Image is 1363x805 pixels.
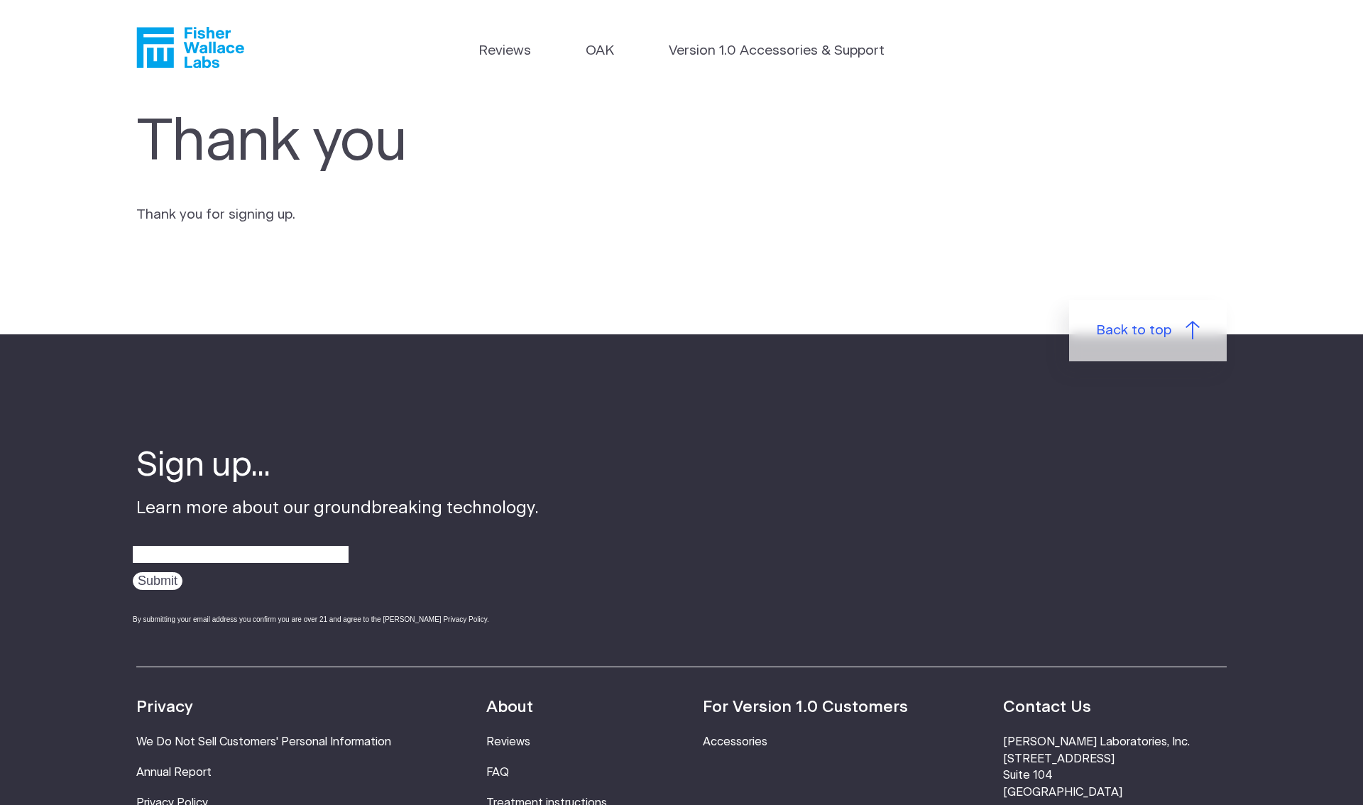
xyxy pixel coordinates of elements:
strong: About [486,699,533,716]
h1: Thank you [136,109,750,177]
input: Submit [133,572,182,590]
a: Reviews [486,736,530,747]
div: By submitting your email address you confirm you are over 21 and agree to the [PERSON_NAME] Priva... [133,614,539,625]
a: Annual Report [136,767,212,778]
div: Learn more about our groundbreaking technology. [136,444,539,638]
strong: For Version 1.0 Customers [703,699,908,716]
h4: Sign up... [136,444,539,489]
a: OAK [586,41,614,62]
a: FAQ [486,767,509,778]
a: Version 1.0 Accessories & Support [669,41,885,62]
a: Accessories [703,736,767,747]
strong: Contact Us [1003,699,1091,716]
a: We Do Not Sell Customers' Personal Information [136,736,391,747]
span: Thank you for signing up. [136,208,295,221]
a: Reviews [478,41,531,62]
a: Back to top [1069,300,1227,361]
a: Fisher Wallace [136,27,244,68]
strong: Privacy [136,699,193,716]
span: Back to top [1096,321,1171,341]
